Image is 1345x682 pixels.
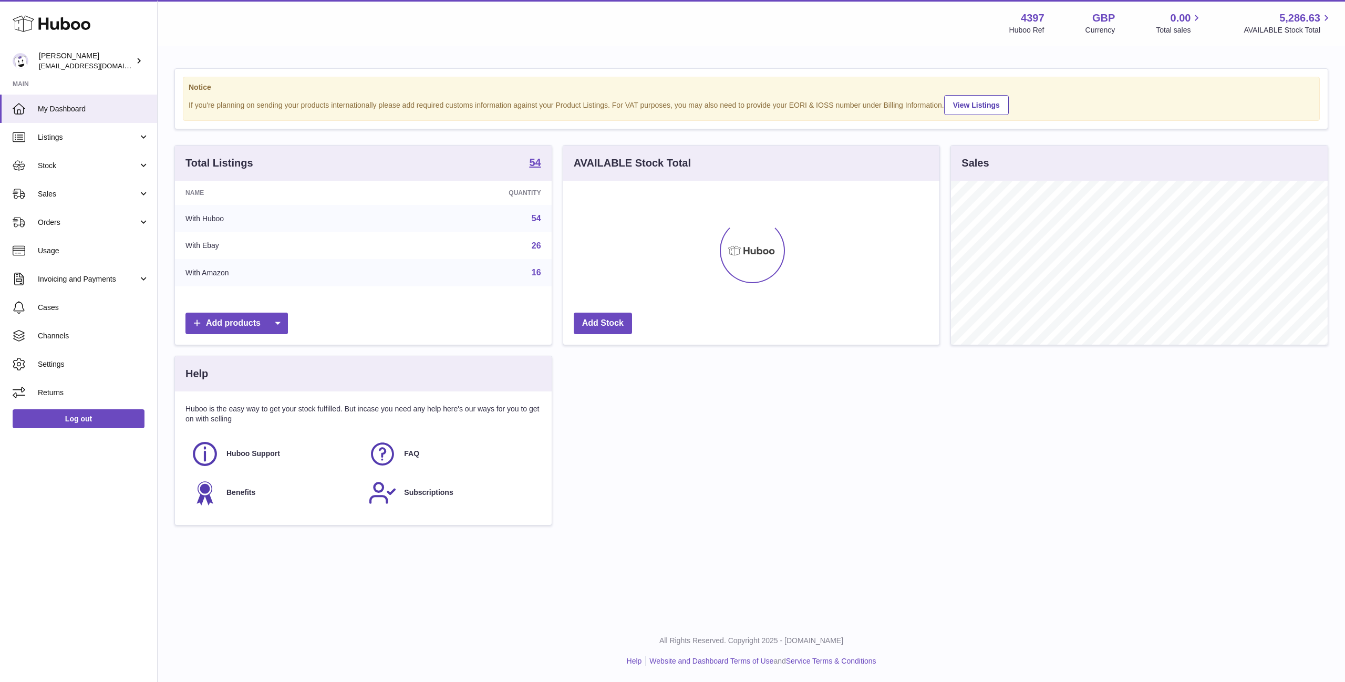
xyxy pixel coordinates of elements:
div: Currency [1085,25,1115,35]
a: 26 [532,241,541,250]
a: Service Terms & Conditions [786,657,876,665]
td: With Amazon [175,259,381,286]
span: 0.00 [1171,11,1191,25]
a: 5,286.63 AVAILABLE Stock Total [1244,11,1332,35]
a: Help [627,657,642,665]
a: 16 [532,268,541,277]
span: AVAILABLE Stock Total [1244,25,1332,35]
a: Add Stock [574,313,632,334]
span: Usage [38,246,149,256]
th: Name [175,181,381,205]
span: Invoicing and Payments [38,274,138,284]
div: [PERSON_NAME] [39,51,133,71]
a: 54 [532,214,541,223]
span: Channels [38,331,149,341]
span: FAQ [404,449,419,459]
span: My Dashboard [38,104,149,114]
h3: AVAILABLE Stock Total [574,156,691,170]
li: and [646,656,876,666]
img: drumnnbass@gmail.com [13,53,28,69]
span: Settings [38,359,149,369]
span: Returns [38,388,149,398]
span: Total sales [1156,25,1203,35]
span: Orders [38,218,138,228]
a: 0.00 Total sales [1156,11,1203,35]
span: Huboo Support [226,449,280,459]
span: Benefits [226,488,255,498]
td: With Ebay [175,232,381,260]
a: Add products [185,313,288,334]
span: Stock [38,161,138,171]
strong: Notice [189,82,1314,92]
h3: Total Listings [185,156,253,170]
span: Subscriptions [404,488,453,498]
a: 54 [529,157,541,170]
span: [EMAIL_ADDRESS][DOMAIN_NAME] [39,61,154,70]
p: All Rights Reserved. Copyright 2025 - [DOMAIN_NAME] [166,636,1337,646]
td: With Huboo [175,205,381,232]
strong: 54 [529,157,541,168]
a: Benefits [191,479,358,507]
a: FAQ [368,440,535,468]
th: Quantity [381,181,551,205]
h3: Sales [961,156,989,170]
p: Huboo is the easy way to get your stock fulfilled. But incase you need any help here's our ways f... [185,404,541,424]
strong: 4397 [1021,11,1044,25]
span: Listings [38,132,138,142]
div: If you're planning on sending your products internationally please add required customs informati... [189,94,1314,115]
span: Sales [38,189,138,199]
strong: GBP [1092,11,1115,25]
a: View Listings [944,95,1009,115]
a: Subscriptions [368,479,535,507]
a: Huboo Support [191,440,358,468]
h3: Help [185,367,208,381]
span: 5,286.63 [1279,11,1320,25]
span: Cases [38,303,149,313]
a: Website and Dashboard Terms of Use [649,657,773,665]
a: Log out [13,409,144,428]
div: Huboo Ref [1009,25,1044,35]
